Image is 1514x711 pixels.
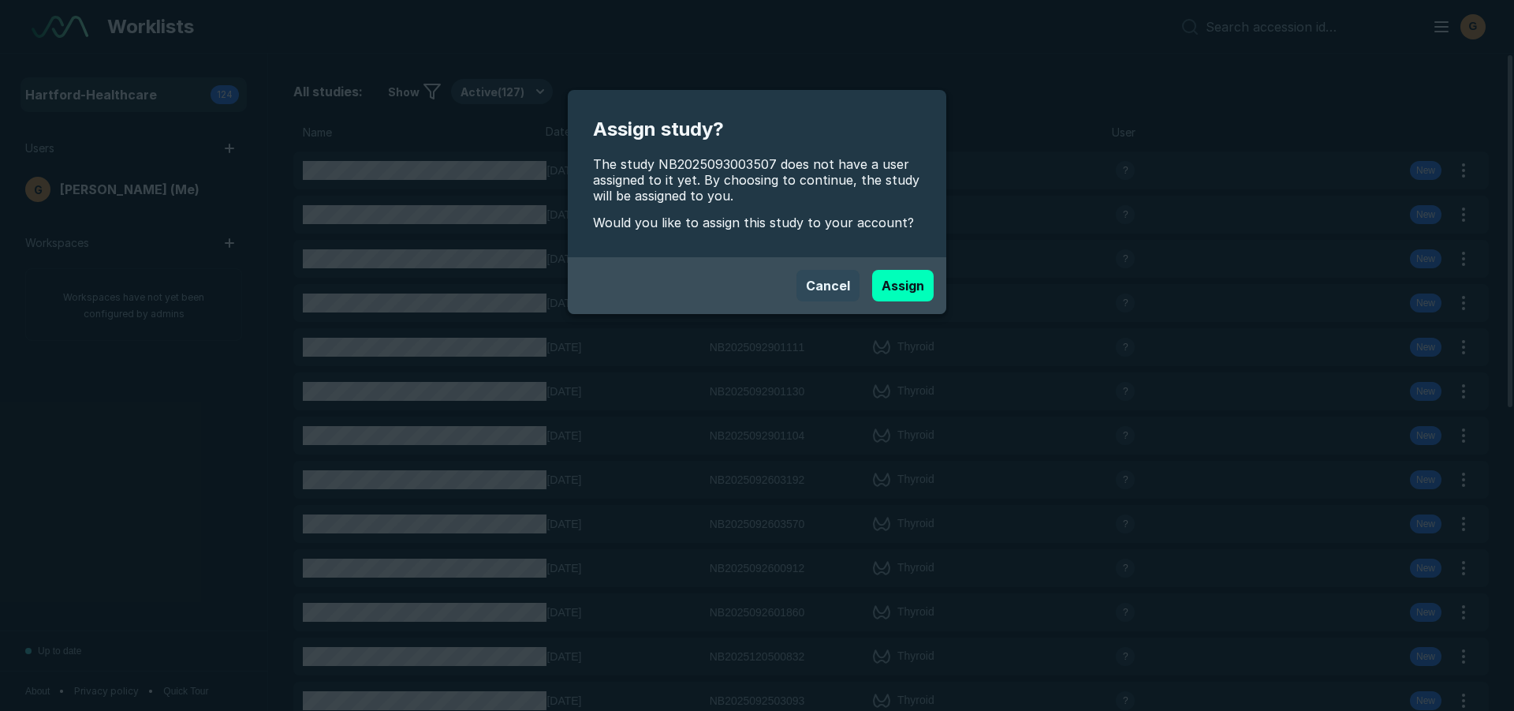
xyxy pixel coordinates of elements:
[796,270,860,301] button: Cancel
[593,213,921,232] span: Would you like to assign this study to your account?
[568,90,946,314] div: modal
[593,115,921,144] span: Assign study?
[593,156,921,204] span: The study NB2025093003507 does not have a user assigned to it yet. By choosing to continue, the s...
[872,270,934,301] button: Assign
